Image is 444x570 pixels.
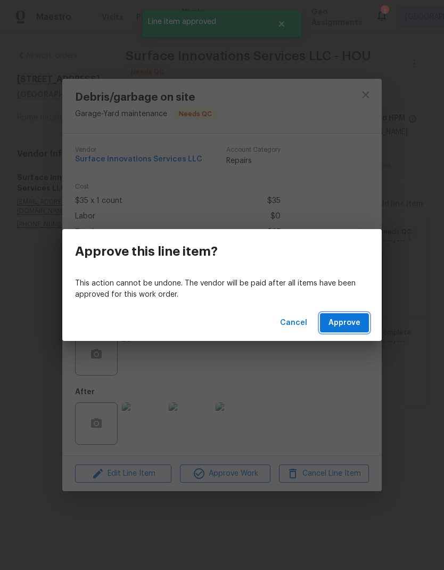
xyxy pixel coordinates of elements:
[276,313,311,333] button: Cancel
[75,244,218,259] h3: Approve this line item?
[75,278,369,300] p: This action cannot be undone. The vendor will be paid after all items have been approved for this...
[328,316,360,330] span: Approve
[320,313,369,333] button: Approve
[280,316,307,330] span: Cancel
